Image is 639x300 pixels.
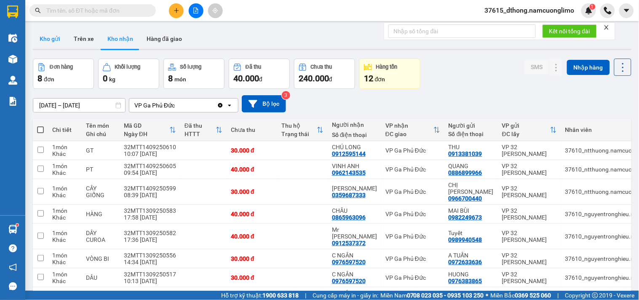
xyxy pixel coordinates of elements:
div: SƠN [449,290,494,297]
div: ĐC lấy [502,131,550,137]
div: 17:58 [DATE] [124,214,176,221]
div: VP Ga Phủ Đức [385,147,440,154]
span: 1 [591,4,594,10]
strong: 0708 023 035 - 0935 103 250 [407,292,484,299]
input: Tìm tên, số ĐT hoặc mã đơn [46,6,146,15]
div: C NGÂN [332,271,377,278]
span: 12 [364,73,373,83]
button: file-add [189,3,203,18]
div: Ngày ĐH [124,131,169,137]
strong: 0369 525 060 [515,292,551,299]
div: 0976383865 [449,278,482,284]
img: warehouse-icon [8,225,17,234]
img: icon-new-feature [585,7,593,14]
button: Khối lượng0kg [98,59,159,89]
div: 0989940548 [449,236,482,243]
sup: 3 [282,91,290,99]
div: 0976597520 [332,278,366,284]
div: Chưa thu [311,64,332,70]
span: caret-down [623,7,631,14]
div: VP 32 [PERSON_NAME] [502,185,557,198]
div: ĐC giao [385,131,433,137]
div: Trạng thái [281,131,317,137]
div: 0913381039 [449,150,482,157]
div: Hàng tồn [376,64,398,70]
div: 1 món [52,252,78,259]
div: Chi tiết [52,126,78,133]
button: caret-down [619,3,634,18]
span: Cung cấp máy in - giấy in: [313,291,378,300]
span: 8 [168,73,173,83]
div: 32MTT1409250599 [124,185,176,192]
button: Nhập hàng [567,60,610,75]
span: đơn [44,76,54,83]
div: VP gửi [502,122,550,129]
svg: open [226,102,233,109]
div: 0886899966 [449,169,482,176]
img: warehouse-icon [8,76,17,85]
div: CHÚ LONG [332,144,377,150]
div: Khác [52,150,78,157]
div: A TUẤN [449,252,494,259]
div: QUANG [449,163,494,169]
div: 1 món [52,163,78,169]
div: 0359687333 [332,192,366,198]
div: Ghi chú [86,131,115,137]
div: Mr Phương [332,226,377,240]
input: Nhập số tổng đài [388,24,536,38]
div: DÂY CUROA [86,230,115,243]
span: | [558,291,559,300]
span: Miền Bắc [491,291,551,300]
div: 32MTT1409250610 [124,144,176,150]
svg: Clear value [217,102,224,109]
div: 10:13 [DATE] [124,278,176,284]
button: Trên xe [67,29,101,49]
div: 32MTT1309250583 [124,207,176,214]
span: question-circle [9,244,17,252]
span: 240.000 [299,73,329,83]
div: Khác [52,278,78,284]
button: SMS [524,59,549,75]
img: solution-icon [8,97,17,106]
div: Khối lượng [115,64,141,70]
span: file-add [193,8,199,13]
div: 32MTT1309250556 [124,252,176,259]
div: Khác [52,259,78,265]
div: Đơn hàng [50,64,73,70]
div: 1 món [52,271,78,278]
div: HTTT [184,131,216,137]
div: 17:36 [DATE] [124,236,176,243]
div: VP Ga Phủ Đức [385,255,440,262]
div: 32MTT1309250582 [124,230,176,236]
div: Chưa thu [231,126,273,133]
div: VP 32 [PERSON_NAME] [502,163,557,176]
div: Số lượng [180,64,202,70]
div: 30.000 đ [231,274,273,281]
div: MAI BÙI [449,207,494,214]
div: VP 32 [PERSON_NAME] [502,207,557,221]
div: VINH ANH [332,163,377,169]
div: 0962143535 [332,169,366,176]
div: 0865963096 [332,214,366,221]
span: aim [212,8,218,13]
div: VP Ga Phủ Đức [385,233,440,240]
div: CHÂU [332,207,377,214]
div: VP nhận [385,122,433,129]
div: 1 món [52,290,78,297]
div: 40.000 đ [231,211,273,217]
button: plus [169,3,184,18]
div: C NGÂN [332,252,377,259]
button: Chưa thu240.000đ [294,59,355,89]
div: 30.000 đ [231,255,273,262]
div: GT [86,147,115,154]
div: 14:34 [DATE] [124,259,176,265]
div: 40.000 đ [184,290,222,297]
button: Số lượng8món [163,59,225,89]
div: VP Ga Phủ Đức [385,166,440,173]
span: đơn [375,76,385,83]
div: 30.000 đ [231,147,273,154]
div: Thu hộ [281,122,317,129]
div: Đã thu [184,122,216,129]
div: 09:54 [DATE] [124,169,176,176]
